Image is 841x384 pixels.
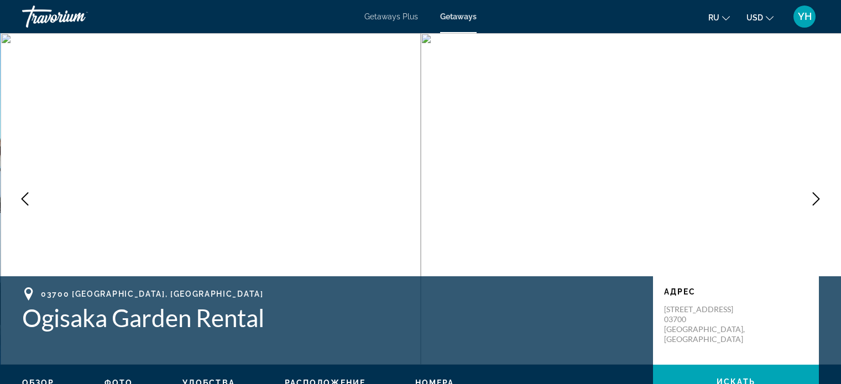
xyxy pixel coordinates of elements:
a: Getaways [440,12,477,21]
a: Getaways Plus [364,12,418,21]
span: 03700 [GEOGRAPHIC_DATA], [GEOGRAPHIC_DATA] [41,290,264,298]
p: [STREET_ADDRESS] 03700 [GEOGRAPHIC_DATA], [GEOGRAPHIC_DATA] [664,304,753,344]
a: Travorium [22,2,133,31]
button: Next image [802,185,830,213]
h1: Ogisaka Garden Rental [22,303,642,332]
button: Previous image [11,185,39,213]
span: USD [746,13,763,22]
button: User Menu [790,5,819,28]
span: ru [708,13,719,22]
button: Change currency [746,9,774,25]
span: YH [798,11,812,22]
button: Change language [708,9,730,25]
p: Адрес [664,287,808,296]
